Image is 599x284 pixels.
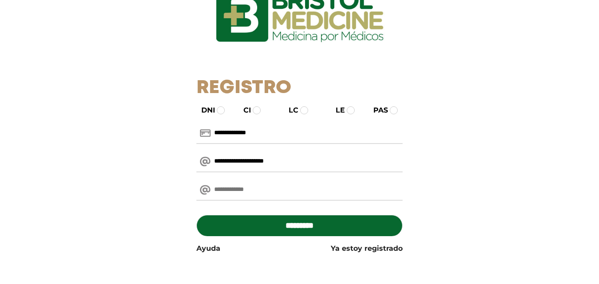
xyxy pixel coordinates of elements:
[196,77,403,99] h1: Registro
[196,243,220,254] a: Ayuda
[331,243,403,254] a: Ya estoy registrado
[281,105,298,116] label: LC
[193,105,215,116] label: DNI
[365,105,388,116] label: PAS
[235,105,251,116] label: CI
[328,105,345,116] label: LE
